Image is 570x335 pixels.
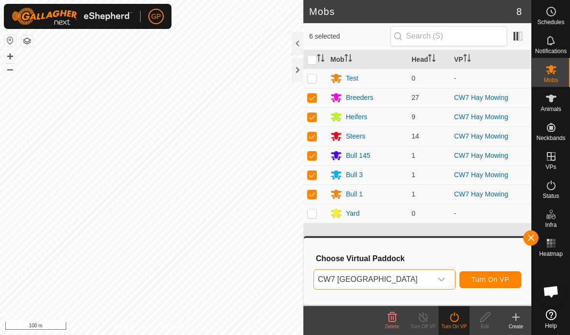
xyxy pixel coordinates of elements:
[161,322,190,331] a: Contact Us
[432,270,451,289] div: dropdown trigger
[316,254,521,263] h3: Choose Virtual Paddock
[454,113,508,121] a: CW7 Hay Mowing
[327,50,408,69] th: Mob
[114,322,150,331] a: Privacy Policy
[12,8,132,25] img: Gallagher Logo
[454,152,508,159] a: CW7 Hay Mowing
[516,4,522,19] span: 8
[412,190,415,198] span: 1
[151,12,161,22] span: GP
[412,94,419,101] span: 27
[454,132,508,140] a: CW7 Hay Mowing
[545,222,556,228] span: Infra
[412,152,415,159] span: 1
[459,271,521,288] button: Turn On VP
[454,190,508,198] a: CW7 Hay Mowing
[314,270,432,289] span: CW7 North east
[346,93,373,103] div: Breeders
[545,164,556,170] span: VPs
[346,151,370,161] div: Bull 145
[346,112,367,122] div: Heifers
[4,35,16,46] button: Reset Map
[346,131,365,141] div: Steers
[344,56,352,63] p-sorticon: Activate to sort
[4,51,16,62] button: +
[542,193,559,199] span: Status
[450,204,531,223] td: -
[532,306,570,333] a: Help
[470,323,500,330] div: Edit
[541,106,561,112] span: Animals
[454,171,508,179] a: CW7 Hay Mowing
[412,209,415,217] span: 0
[346,170,363,180] div: Bull 3
[537,19,564,25] span: Schedules
[346,209,360,219] div: Yard
[412,113,415,121] span: 9
[535,48,567,54] span: Notifications
[412,74,415,82] span: 0
[4,63,16,75] button: –
[408,50,450,69] th: Head
[439,323,470,330] div: Turn On VP
[309,6,516,17] h2: Mobs
[500,323,531,330] div: Create
[412,132,419,140] span: 14
[536,135,565,141] span: Neckbands
[317,56,325,63] p-sorticon: Activate to sort
[539,251,563,257] span: Heatmap
[454,94,508,101] a: CW7 Hay Mowing
[428,56,436,63] p-sorticon: Activate to sort
[385,324,399,329] span: Delete
[463,56,471,63] p-sorticon: Activate to sort
[450,69,531,88] td: -
[346,73,358,84] div: Test
[408,323,439,330] div: Turn Off VP
[412,171,415,179] span: 1
[450,50,531,69] th: VP
[545,323,557,329] span: Help
[471,276,509,283] span: Turn On VP
[346,189,363,199] div: Bull 1
[537,277,566,306] div: Open chat
[309,31,390,42] span: 6 selected
[21,35,33,47] button: Map Layers
[544,77,558,83] span: Mobs
[390,26,507,46] input: Search (S)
